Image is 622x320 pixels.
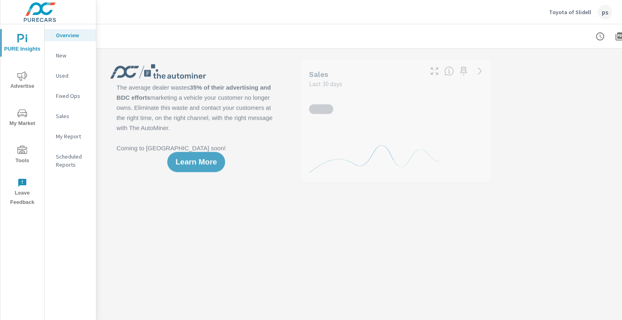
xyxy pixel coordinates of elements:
[444,66,454,76] span: Number of vehicles sold by the dealership over the selected date range. [Source: This data is sou...
[45,130,96,142] div: My Report
[56,92,89,100] p: Fixed Ops
[473,65,486,78] a: See more details in report
[45,29,96,41] div: Overview
[56,112,89,120] p: Sales
[3,178,42,207] span: Leave Feedback
[3,71,42,91] span: Advertise
[457,65,470,78] span: Save this to your personalized report
[598,5,612,19] div: ps
[56,51,89,59] p: New
[56,132,89,140] p: My Report
[3,108,42,128] span: My Market
[45,49,96,61] div: New
[56,72,89,80] p: Used
[56,153,89,169] p: Scheduled Reports
[3,34,42,54] span: PURE Insights
[167,152,225,172] button: Learn More
[45,110,96,122] div: Sales
[309,70,328,78] h5: Sales
[45,150,96,171] div: Scheduled Reports
[3,146,42,165] span: Tools
[56,31,89,39] p: Overview
[0,24,44,210] div: nav menu
[175,158,217,165] span: Learn More
[45,70,96,82] div: Used
[549,8,591,16] p: Toyota of Slidell
[428,65,441,78] button: Make Fullscreen
[45,90,96,102] div: Fixed Ops
[309,79,342,89] p: Last 30 days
